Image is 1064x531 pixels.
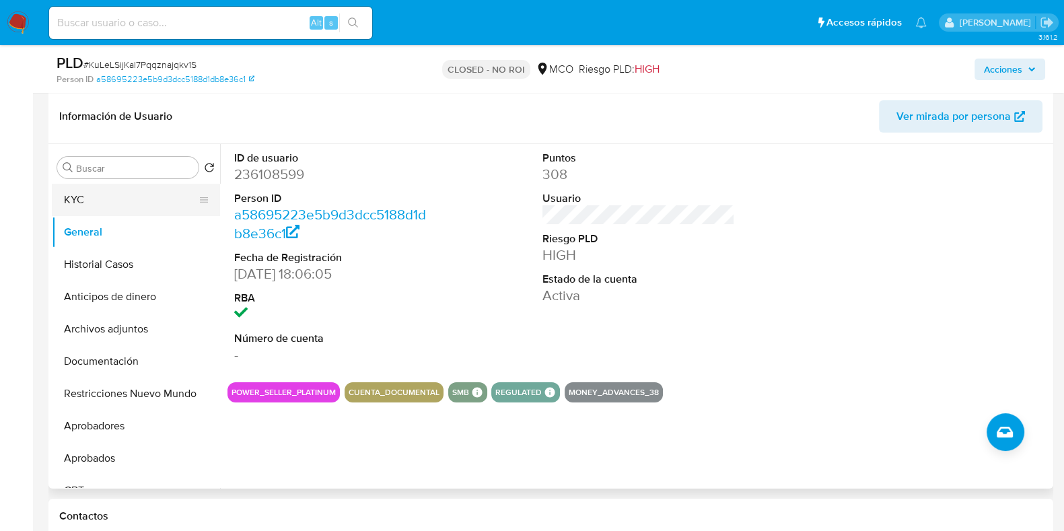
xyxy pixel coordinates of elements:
[52,313,220,345] button: Archivos adjuntos
[959,16,1035,29] p: marcela.perdomo@mercadolibre.com.co
[542,272,735,287] dt: Estado de la cuenta
[339,13,367,32] button: search-icon
[635,61,660,77] span: HIGH
[1040,15,1054,30] a: Salir
[52,442,220,474] button: Aprobados
[52,378,220,410] button: Restricciones Nuevo Mundo
[52,474,220,507] button: CBT
[52,216,220,248] button: General
[57,73,94,85] b: Person ID
[83,58,197,71] span: # KuLeLSijKaI7Pqqznajqkv1S
[234,151,427,166] dt: ID de usuario
[542,232,735,246] dt: Riesgo PLD
[542,151,735,166] dt: Puntos
[49,14,372,32] input: Buscar usuario o caso...
[52,184,209,216] button: KYC
[579,62,660,77] span: Riesgo PLD:
[536,62,573,77] div: MCO
[59,509,1042,523] h1: Contactos
[329,16,333,29] span: s
[52,410,220,442] button: Aprobadores
[59,110,172,123] h1: Información de Usuario
[204,162,215,177] button: Volver al orden por defecto
[52,248,220,281] button: Historial Casos
[96,73,254,85] a: a58695223e5b9d3dcc5188d1db8e36c1
[234,191,427,206] dt: Person ID
[234,250,427,265] dt: Fecha de Registración
[63,162,73,173] button: Buscar
[57,52,83,73] b: PLD
[974,59,1045,80] button: Acciones
[984,59,1022,80] span: Acciones
[542,191,735,206] dt: Usuario
[542,165,735,184] dd: 308
[52,281,220,313] button: Anticipos de dinero
[826,15,902,30] span: Accesos rápidos
[1038,32,1057,42] span: 3.161.2
[542,286,735,305] dd: Activa
[896,100,1011,133] span: Ver mirada por persona
[915,17,927,28] a: Notificaciones
[234,291,427,306] dt: RBA
[234,264,427,283] dd: [DATE] 18:06:05
[442,60,530,79] p: CLOSED - NO ROI
[542,246,735,264] dd: HIGH
[311,16,322,29] span: Alt
[879,100,1042,133] button: Ver mirada por persona
[234,345,427,364] dd: -
[234,331,427,346] dt: Número de cuenta
[234,165,427,184] dd: 236108599
[52,345,220,378] button: Documentación
[234,205,426,243] a: a58695223e5b9d3dcc5188d1db8e36c1
[76,162,193,174] input: Buscar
